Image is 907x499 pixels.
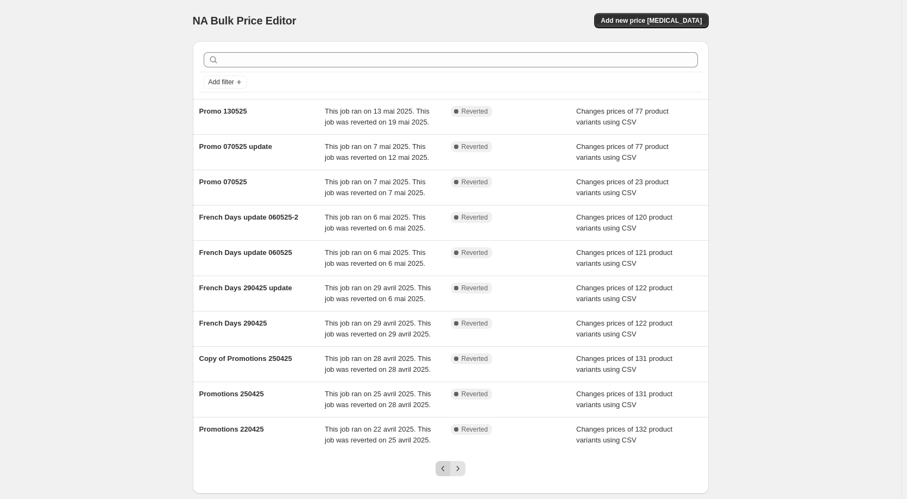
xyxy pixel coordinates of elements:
[576,354,672,373] span: Changes prices of 131 product variants using CSV
[325,425,431,444] span: This job ran on 22 avril 2025. This job was reverted on 25 avril 2025.
[576,178,669,197] span: Changes prices of 23 product variants using CSV
[199,284,292,292] span: French Days 290425 update
[193,15,297,27] span: NA Bulk Price Editor
[204,76,247,89] button: Add filter
[576,142,669,161] span: Changes prices of 77 product variants using CSV
[462,107,488,116] span: Reverted
[462,319,488,328] span: Reverted
[325,284,431,303] span: This job ran on 29 avril 2025. This job was reverted on 6 mai 2025.
[594,13,708,28] button: Add new price [MEDICAL_DATA]
[325,107,430,126] span: This job ran on 13 mai 2025. This job was reverted on 19 mai 2025.
[325,142,429,161] span: This job ran on 7 mai 2025. This job was reverted on 12 mai 2025.
[199,178,247,186] span: Promo 070525
[199,319,267,327] span: French Days 290425
[576,425,672,444] span: Changes prices of 132 product variants using CSV
[199,142,272,151] span: Promo 070525 update
[199,107,247,115] span: Promo 130525
[436,461,451,476] button: Previous
[462,425,488,434] span: Reverted
[462,142,488,151] span: Reverted
[199,390,264,398] span: Promotions 250425
[576,248,672,267] span: Changes prices of 121 product variants using CSV
[436,461,465,476] nav: Pagination
[576,213,672,232] span: Changes prices of 120 product variants using CSV
[325,354,431,373] span: This job ran on 28 avril 2025. This job was reverted on 28 avril 2025.
[462,213,488,222] span: Reverted
[209,78,234,86] span: Add filter
[199,425,264,433] span: Promotions 220425
[325,248,425,267] span: This job ran on 6 mai 2025. This job was reverted on 6 mai 2025.
[199,248,292,257] span: French Days update 060525
[199,354,292,363] span: Copy of Promotions 250425
[462,248,488,257] span: Reverted
[462,354,488,363] span: Reverted
[576,284,672,303] span: Changes prices of 122 product variants using CSV
[325,390,431,409] span: This job ran on 25 avril 2025. This job was reverted on 28 avril 2025.
[325,213,425,232] span: This job ran on 6 mai 2025. This job was reverted on 6 mai 2025.
[199,213,299,221] span: French Days update 060525-2
[462,390,488,398] span: Reverted
[462,178,488,186] span: Reverted
[601,16,702,25] span: Add new price [MEDICAL_DATA]
[576,107,669,126] span: Changes prices of 77 product variants using CSV
[450,461,465,476] button: Next
[462,284,488,292] span: Reverted
[325,178,425,197] span: This job ran on 7 mai 2025. This job was reverted on 7 mai 2025.
[325,319,431,338] span: This job ran on 29 avril 2025. This job was reverted on 29 avril 2025.
[576,390,672,409] span: Changes prices of 131 product variants using CSV
[576,319,672,338] span: Changes prices of 122 product variants using CSV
